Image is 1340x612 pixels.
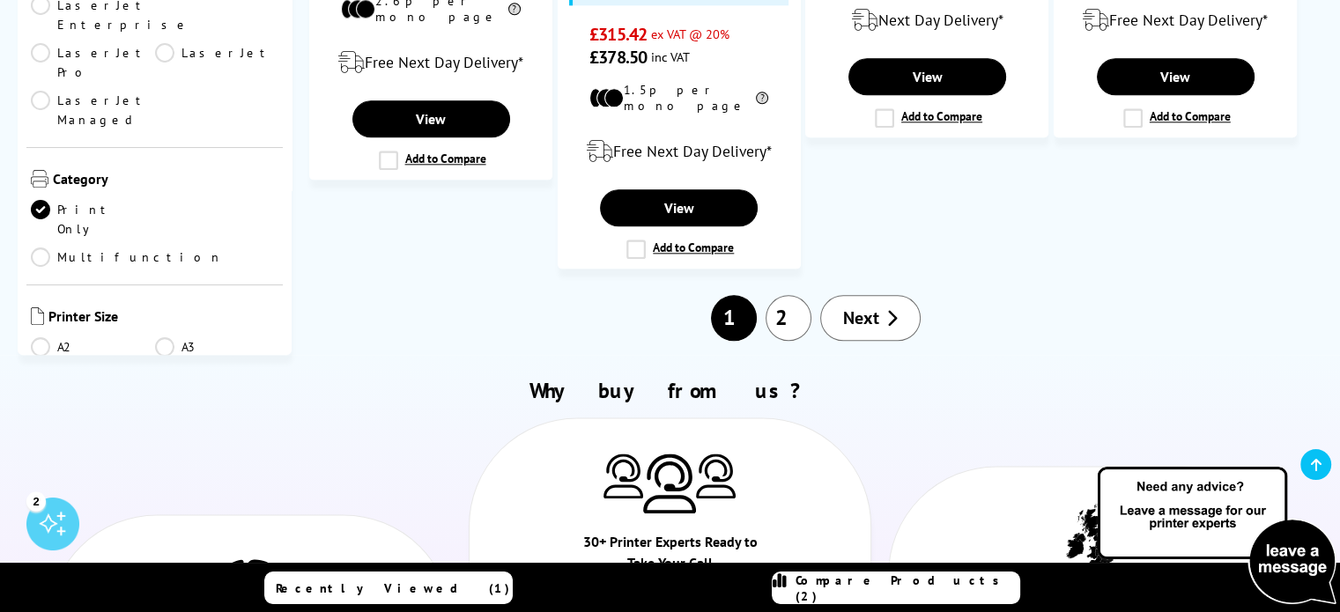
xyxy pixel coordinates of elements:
div: 30+ Printer Experts Ready to Take Your Call [570,531,771,582]
img: Printer Experts [696,453,736,498]
span: ex VAT @ 20% [651,26,729,42]
a: View [1097,58,1255,95]
span: £315.42 [589,23,647,46]
li: 1.5p per mono page [589,82,768,114]
label: Add to Compare [875,108,982,128]
a: LaserJet Managed [31,91,155,129]
img: Printer Experts [603,453,643,498]
img: Category [31,170,48,188]
span: Compare Products (2) [796,572,1019,604]
a: A3 [155,337,279,357]
span: Category [53,170,278,191]
a: Next [820,295,921,341]
a: View [848,58,1006,95]
a: A2 [31,337,155,357]
div: modal_delivery [319,38,543,87]
a: 2 [766,295,811,341]
a: View [352,100,510,137]
img: Printer Size [31,307,44,325]
img: UK tax payer [1066,491,1114,572]
a: Compare Products (2) [772,571,1020,604]
span: £378.50 [589,46,647,69]
span: Recently Viewed (1) [276,580,510,596]
a: Multifunction [31,247,223,267]
img: Open Live Chat window [1093,464,1340,608]
div: 2 [26,491,46,511]
a: Print Only [31,200,155,239]
a: LaserJet [155,43,279,82]
label: Add to Compare [1123,108,1231,128]
img: Printer Experts [643,453,696,514]
a: View [600,189,758,226]
span: Next [843,306,879,329]
span: inc VAT [651,48,690,65]
div: modal_delivery [567,127,791,176]
label: Add to Compare [626,240,734,259]
h2: Why buy from us? [41,377,1300,404]
a: LaserJet Pro [31,43,155,82]
a: Recently Viewed (1) [264,571,513,604]
label: Add to Compare [379,151,486,170]
span: Printer Size [48,307,278,328]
